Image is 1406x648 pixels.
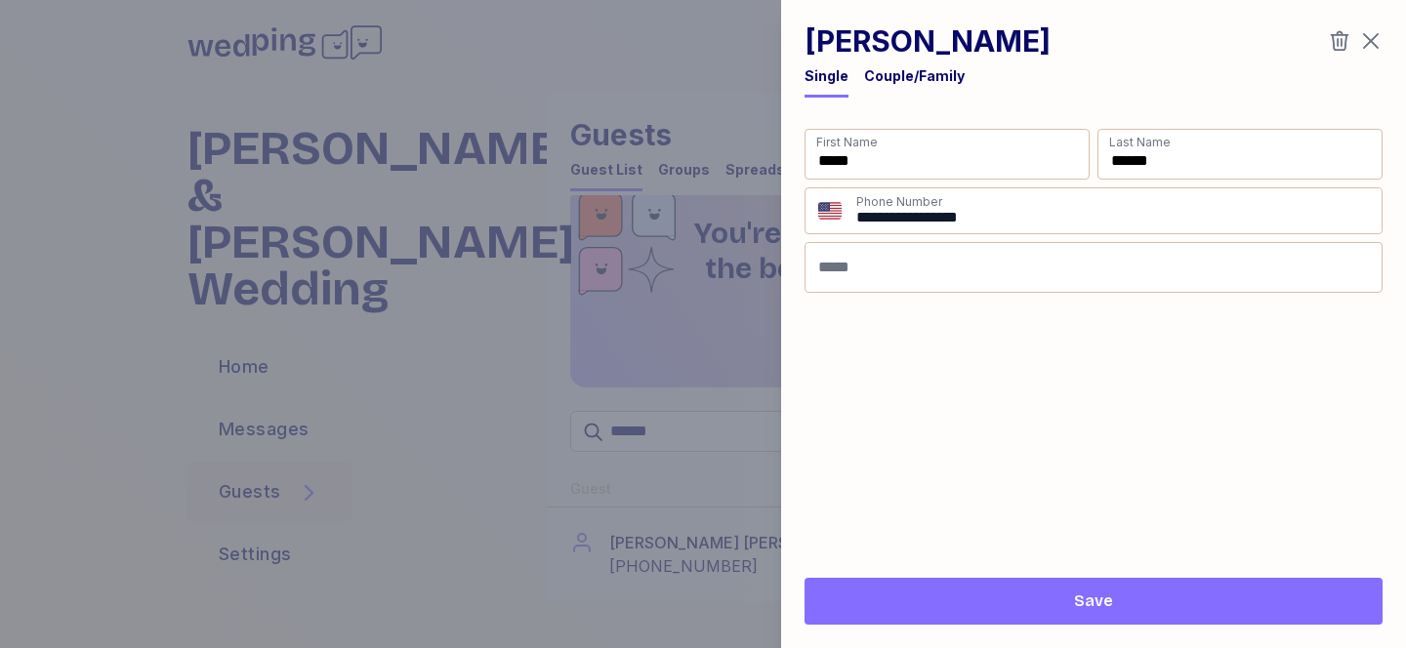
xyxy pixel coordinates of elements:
button: Save [805,578,1383,625]
h1: [PERSON_NAME] [805,23,1051,59]
div: Couple/Family [864,66,965,86]
span: Save [1074,589,1113,613]
div: Single [805,66,848,86]
input: Email [805,242,1383,293]
input: First Name [805,129,1090,180]
input: Last Name [1097,129,1383,180]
